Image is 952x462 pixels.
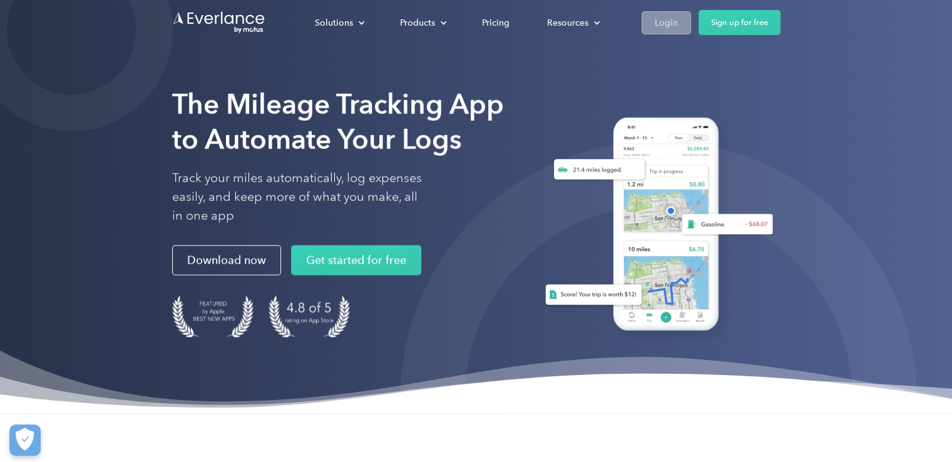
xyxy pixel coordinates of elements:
[302,12,375,34] div: Solutions
[482,15,509,31] div: Pricing
[269,295,350,337] img: 4.9 out of 5 stars on the app store
[535,12,610,34] div: Resources
[547,15,588,31] div: Resources
[655,15,678,31] div: Login
[387,12,457,34] div: Products
[530,108,781,345] img: Everlance, mileage tracker app, expense tracking app
[172,11,266,34] a: Go to homepage
[172,295,253,337] img: Badge for Featured by Apple Best New Apps
[291,245,421,275] a: Get started for free
[315,15,353,31] div: Solutions
[172,88,504,156] strong: The Mileage Tracking App to Automate Your Logs
[400,15,435,31] div: Products
[172,169,422,225] p: Track your miles automatically, log expenses easily, and keep more of what you make, all in one app
[642,11,691,34] a: Login
[172,245,281,275] a: Download now
[9,424,41,456] button: Cookies Settings
[469,12,522,34] a: Pricing
[699,10,781,35] a: Sign up for free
